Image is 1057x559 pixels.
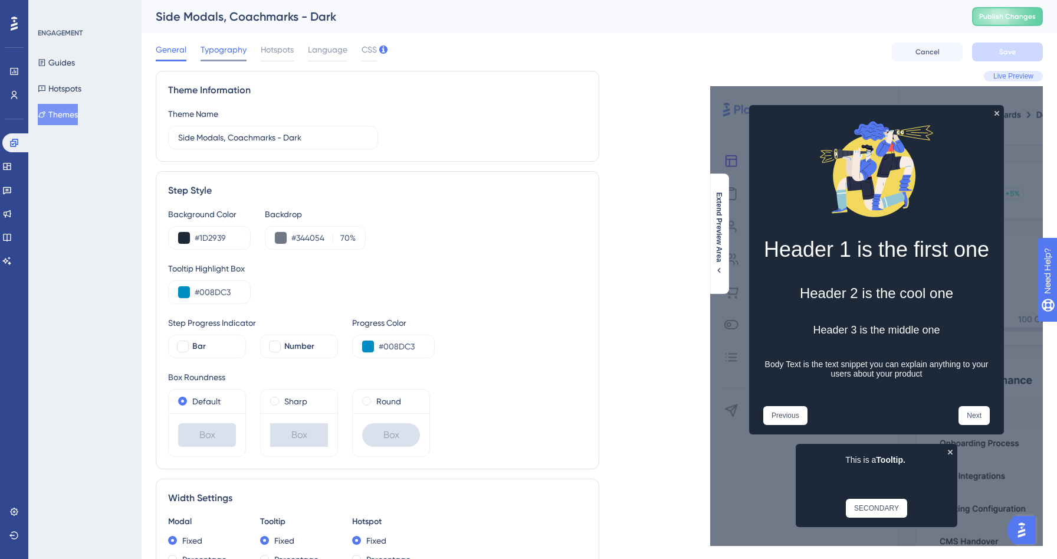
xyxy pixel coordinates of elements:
span: Number [284,339,314,354]
label: Fixed [182,534,202,548]
h3: Header 3 is the middle one [759,324,994,336]
span: Cancel [915,47,940,57]
span: Hotspots [261,43,294,57]
button: Guides [38,52,75,73]
button: Hotspots [38,78,81,99]
div: Hotspot [352,515,430,529]
div: Side Modals, Coachmarks - Dark [156,8,943,25]
div: Background Color [168,207,251,221]
h2: Header 2 is the cool one [759,285,994,302]
b: Tooltip. [876,455,905,465]
button: Save [972,43,1043,61]
div: Width Settings [168,491,587,505]
div: Box Roundness [168,370,587,384]
iframe: UserGuiding AI Assistant Launcher [1007,512,1043,548]
span: Live Preview [993,71,1033,81]
div: Backdrop [265,207,366,221]
div: Tooltip Highlight Box [168,261,587,276]
div: Tooltip [260,515,338,529]
div: Box [270,423,328,447]
div: Modal [168,515,246,529]
div: Step Progress Indicator [168,316,338,330]
span: Publish Changes [979,12,1036,21]
label: Fixed [274,534,294,548]
button: Cancel [892,43,963,61]
span: CSS [362,43,377,57]
span: Extend Preview Area [714,192,724,262]
button: Themes [38,104,78,125]
img: Modal Media [818,110,935,228]
h1: Header 1 is the first one [759,237,994,262]
label: Sharp [284,394,307,408]
input: Theme Name [178,131,368,144]
label: Default [192,394,221,408]
label: Fixed [366,534,386,548]
button: Publish Changes [972,7,1043,26]
input: % [337,231,350,245]
p: This is a [805,453,948,467]
button: SECONDARY [846,499,907,518]
div: Box [362,423,420,447]
span: General [156,43,186,57]
div: Theme Information [168,83,587,97]
div: Close Preview [994,110,999,115]
span: Save [999,47,1016,57]
button: Next [958,406,990,425]
div: Step Style [168,184,587,198]
div: Close Preview [948,449,953,453]
button: Extend Preview Area [710,192,728,275]
label: Round [376,394,401,408]
span: Typography [201,43,247,57]
span: Bar [192,339,206,354]
button: Previous [763,406,807,425]
label: % [333,231,356,245]
div: ENGAGEMENT [38,28,83,38]
div: Theme Name [168,107,218,121]
span: Language [308,43,347,57]
p: Body Text is the text snippet you can explain anything to your users about your product [759,359,994,378]
div: Box [178,423,236,447]
div: Progress Color [352,316,435,330]
span: Need Help? [28,3,74,17]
